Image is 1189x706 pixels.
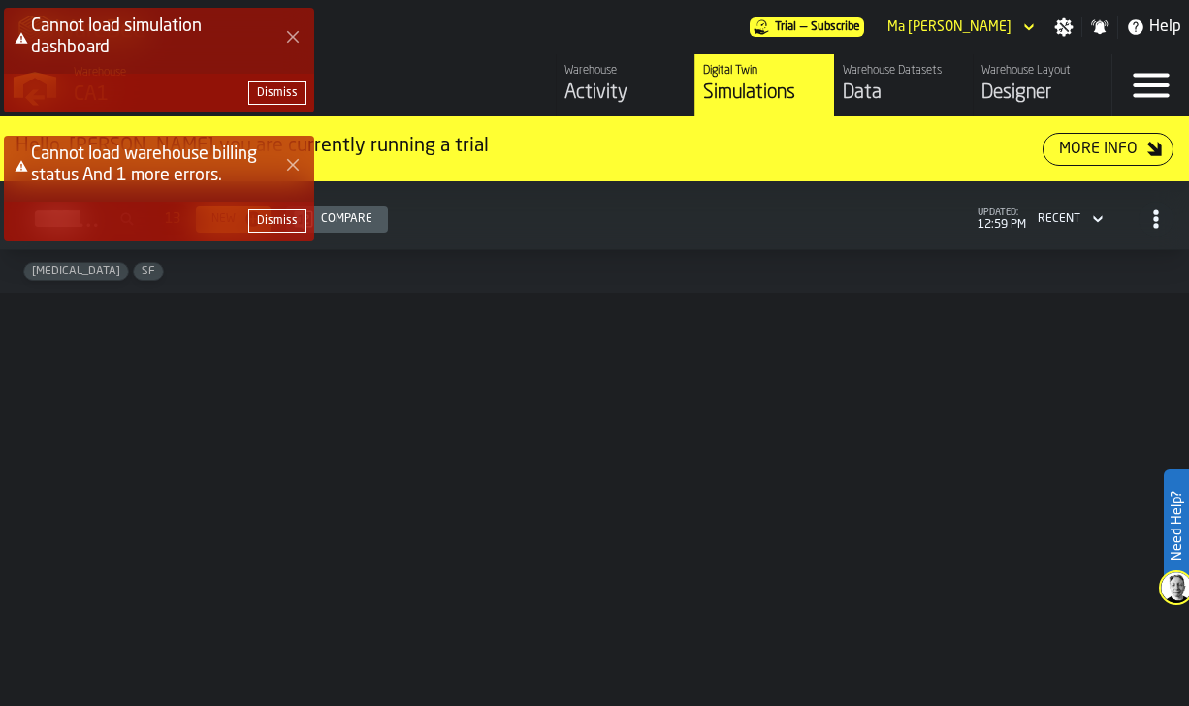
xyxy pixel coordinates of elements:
span: SF [134,265,163,278]
div: Dismiss [257,86,298,100]
span: Enteral [24,265,128,278]
label: Need Help? [1166,471,1187,580]
button: button- [248,209,306,233]
button: Close Error [279,151,306,178]
button: Close Error [279,23,306,50]
button: button- [248,81,306,105]
span: Cannot load simulation dashboard [31,17,202,56]
span: And 1 more errors. [79,167,222,184]
div: Dismiss [257,214,298,228]
span: Cannot load warehouse billing status [31,145,257,184]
